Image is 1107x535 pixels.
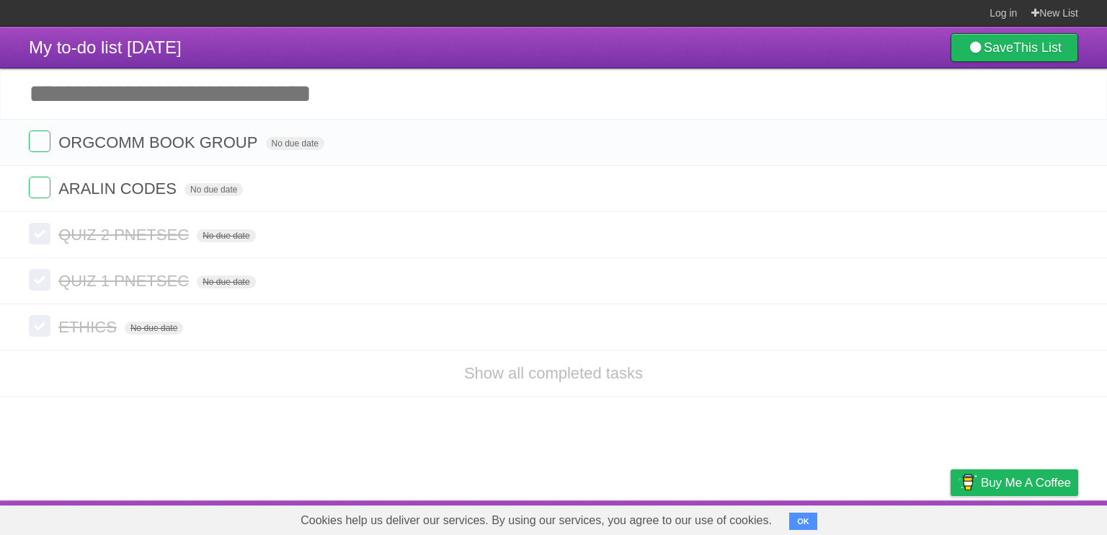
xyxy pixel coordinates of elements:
[197,275,255,288] span: No due date
[29,269,50,291] label: Done
[286,506,786,535] span: Cookies help us deliver our services. By using our services, you agree to our use of cookies.
[29,223,50,244] label: Done
[883,504,915,531] a: Terms
[464,364,643,382] a: Show all completed tasks
[58,318,120,336] span: ETHICS
[1013,40,1062,55] b: This List
[932,504,969,531] a: Privacy
[806,504,865,531] a: Developers
[951,33,1078,62] a: SaveThis List
[958,470,977,495] img: Buy me a coffee
[789,513,817,530] button: OK
[266,137,324,150] span: No due date
[125,322,183,335] span: No due date
[759,504,789,531] a: About
[951,469,1078,496] a: Buy me a coffee
[184,183,243,196] span: No due date
[981,470,1071,495] span: Buy me a coffee
[58,133,261,151] span: ORGCOMM BOOK GROUP
[29,177,50,198] label: Done
[29,315,50,337] label: Done
[29,37,182,57] span: My to-do list [DATE]
[197,229,255,242] span: No due date
[29,131,50,152] label: Done
[58,226,192,244] span: QUIZ 2 PNETSEC
[987,504,1078,531] a: Suggest a feature
[58,180,180,198] span: ARALIN CODES
[58,272,192,290] span: QUIZ 1 PNETSEC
